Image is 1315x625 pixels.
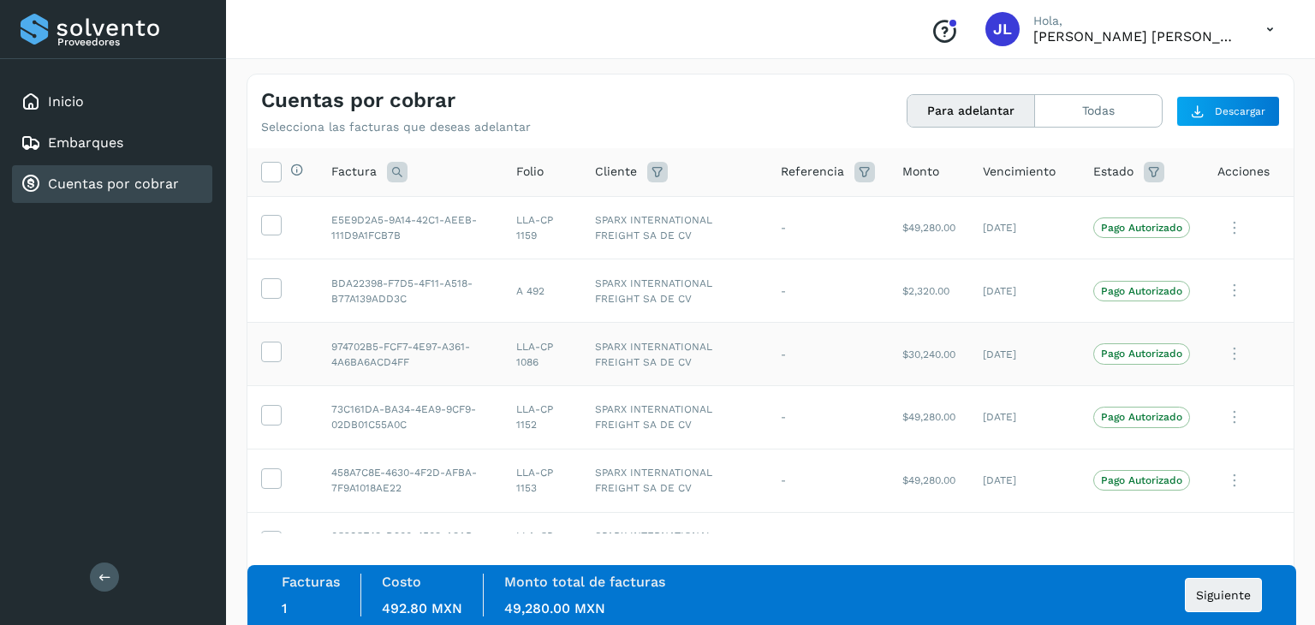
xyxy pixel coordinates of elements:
span: Estado [1093,163,1134,181]
td: - [767,259,889,323]
label: Costo [382,574,421,590]
td: 0C28CF43-D900-4503-A3AB-2351D9CC4375 [318,512,503,575]
td: [DATE] [969,323,1080,386]
td: 458A7C8E-4630-4F2D-AFBA-7F9A1018AE22 [318,449,503,512]
td: SPARX INTERNATIONAL FREIGHT SA DE CV [581,512,767,575]
td: SPARX INTERNATIONAL FREIGHT SA DE CV [581,449,767,512]
td: - [767,449,889,512]
span: Monto [902,163,939,181]
span: Folio [516,163,544,181]
td: $49,280.00 [889,196,969,259]
div: Inicio [12,83,212,121]
td: $49,280.00 [889,449,969,512]
a: Cuentas por cobrar [48,176,179,192]
td: - [767,323,889,386]
td: 974702B5-FCF7-4E97-A361-4A6BA6ACD4FF [318,323,503,386]
td: SPARX INTERNATIONAL FREIGHT SA DE CV [581,196,767,259]
span: 492.80 MXN [382,600,462,616]
span: Cliente [595,163,637,181]
td: $49,280.00 [889,385,969,449]
span: Siguiente [1196,589,1251,601]
td: - [767,385,889,449]
button: Para adelantar [907,95,1035,127]
a: Embarques [48,134,123,151]
span: 49,280.00 MXN [504,600,605,616]
p: Hola, [1033,14,1239,28]
td: LLA-CP 1159 [503,196,581,259]
span: Vencimiento [983,163,1056,181]
p: Proveedores [57,36,205,48]
span: 1 [282,600,287,616]
label: Facturas [282,574,340,590]
td: [DATE] [969,196,1080,259]
button: Descargar [1176,96,1280,127]
td: [DATE] [969,385,1080,449]
td: [DATE] [969,512,1080,575]
a: Inicio [48,93,84,110]
td: $30,240.00 [889,323,969,386]
td: A 492 [503,259,581,323]
div: Cuentas por cobrar [12,165,212,203]
p: Pago Autorizado [1101,474,1182,486]
td: 73C161DA-BA34-4EA9-9CF9-02DB01C55A0C [318,385,503,449]
td: SPARX INTERNATIONAL FREIGHT SA DE CV [581,385,767,449]
div: Embarques [12,124,212,162]
p: Pago Autorizado [1101,348,1182,360]
span: Factura [331,163,377,181]
td: - [767,512,889,575]
td: [DATE] [969,259,1080,323]
td: [DATE] [969,449,1080,512]
button: Siguiente [1185,578,1262,612]
td: LLA-CP 1086 [503,323,581,386]
label: Monto total de facturas [504,574,665,590]
td: LLA-CP 1152 [503,385,581,449]
span: Descargar [1215,104,1265,119]
td: $2,320.00 [889,259,969,323]
td: SPARX INTERNATIONAL FREIGHT SA DE CV [581,323,767,386]
td: $49,280.00 [889,512,969,575]
td: LLA-CP 1154 [503,512,581,575]
td: LLA-CP 1153 [503,449,581,512]
p: Pago Autorizado [1101,222,1182,234]
td: SPARX INTERNATIONAL FREIGHT SA DE CV [581,259,767,323]
td: E5E9D2A5-9A14-42C1-AEEB-111D9A1FCB7B [318,196,503,259]
p: JOSE LUIS GUZMAN ORTA [1033,28,1239,45]
p: Pago Autorizado [1101,411,1182,423]
p: Selecciona las facturas que deseas adelantar [261,120,531,134]
button: Todas [1035,95,1162,127]
td: - [767,196,889,259]
span: Referencia [781,163,844,181]
h4: Cuentas por cobrar [261,88,455,113]
td: BDA22398-F7D5-4F11-A518-B77A139ADD3C [318,259,503,323]
span: Acciones [1217,163,1270,181]
p: Pago Autorizado [1101,285,1182,297]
